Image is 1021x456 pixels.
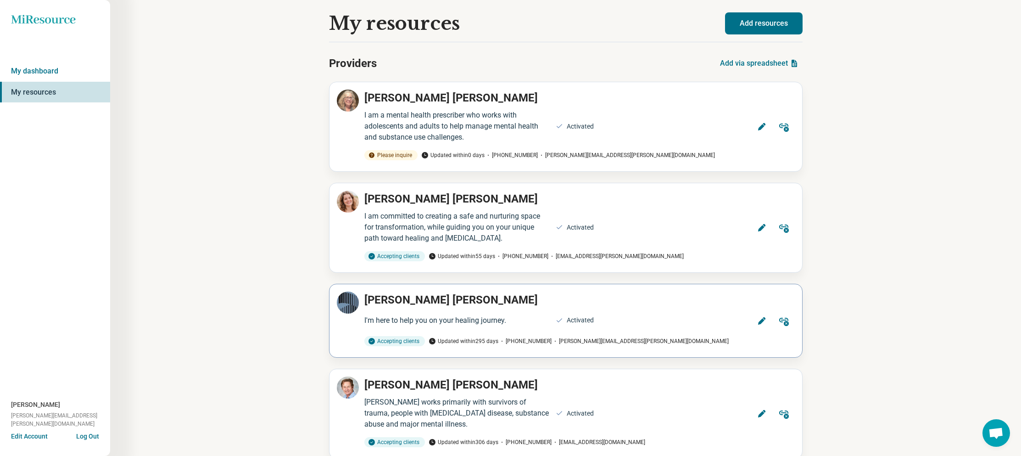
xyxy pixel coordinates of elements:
[429,252,495,260] span: Updated within 55 days
[567,315,594,325] div: Activated
[485,151,538,159] span: [PHONE_NUMBER]
[567,223,594,232] div: Activated
[364,211,550,244] div: I am committed to creating a safe and nurturing space for transformation, while guiding you on yo...
[429,337,498,345] span: Updated within 295 days
[552,337,729,345] span: [PERSON_NAME][EMAIL_ADDRESS][PERSON_NAME][DOMAIN_NAME]
[364,292,538,308] p: [PERSON_NAME] [PERSON_NAME]
[725,12,803,34] button: Add resources
[364,150,418,160] div: Please inquire
[552,438,645,446] span: [EMAIL_ADDRESS][DOMAIN_NAME]
[429,438,498,446] span: Updated within 306 days
[538,151,715,159] span: [PERSON_NAME][EMAIL_ADDRESS][PERSON_NAME][DOMAIN_NAME]
[498,438,552,446] span: [PHONE_NUMBER]
[364,336,425,346] div: Accepting clients
[982,419,1010,447] div: Open chat
[11,432,48,441] button: Edit Account
[364,251,425,261] div: Accepting clients
[364,110,550,143] div: I am a mental health prescriber who works with adolescents and adults to help manage mental healt...
[364,437,425,447] div: Accepting clients
[548,252,684,260] span: [EMAIL_ADDRESS][PERSON_NAME][DOMAIN_NAME]
[567,409,594,418] div: Activated
[364,377,538,393] p: [PERSON_NAME] [PERSON_NAME]
[329,13,460,34] h1: My resources
[716,52,803,74] button: Add via spreadsheet
[329,55,377,72] h2: Providers
[76,432,99,439] button: Log Out
[11,411,110,428] span: [PERSON_NAME][EMAIL_ADDRESS][PERSON_NAME][DOMAIN_NAME]
[421,151,485,159] span: Updated within 0 days
[567,122,594,131] div: Activated
[11,400,60,410] span: [PERSON_NAME]
[498,337,552,345] span: [PHONE_NUMBER]
[364,315,550,326] div: I'm here to help you on your healing journey.
[364,191,538,207] p: [PERSON_NAME] [PERSON_NAME]
[364,397,550,430] div: [PERSON_NAME] works primarily with survivors of trauma, people with [MEDICAL_DATA] disease, subst...
[364,90,538,106] p: [PERSON_NAME] [PERSON_NAME]
[495,252,548,260] span: [PHONE_NUMBER]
